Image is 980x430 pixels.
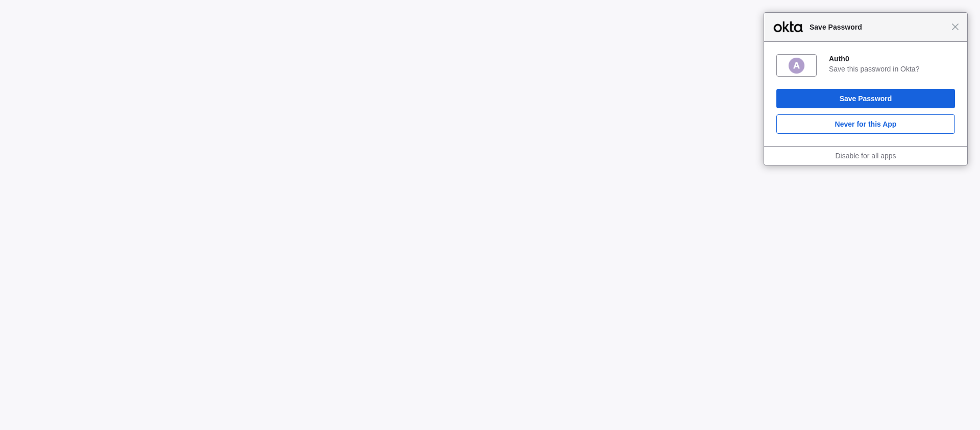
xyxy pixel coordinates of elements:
[804,21,951,33] span: Save Password
[776,89,955,108] button: Save Password
[776,114,955,134] button: Never for this App
[835,152,896,160] a: Disable for all apps
[829,64,955,74] div: Save this password in Okta?
[788,57,805,75] img: +iJP+XAAAABklEQVQDAOJP37PlGhPGAAAAAElFTkSuQmCC
[829,54,955,63] div: Auth0
[951,23,959,31] span: Close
